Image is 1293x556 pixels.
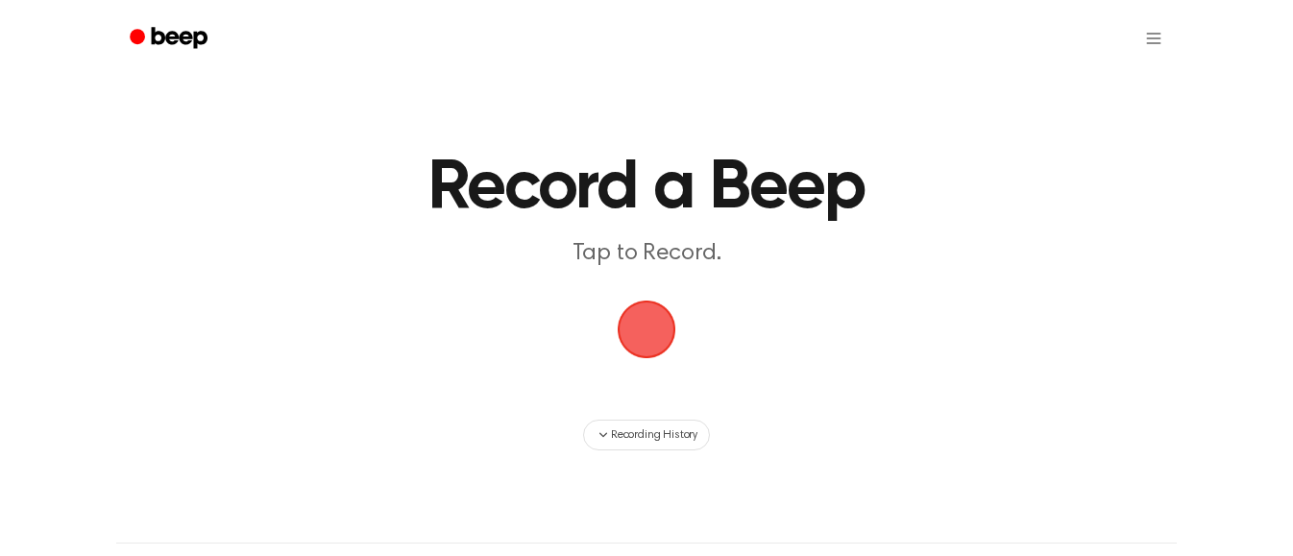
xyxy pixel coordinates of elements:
[618,301,675,358] img: Beep Logo
[278,238,1015,270] p: Tap to Record.
[583,420,710,450] button: Recording History
[116,20,225,58] a: Beep
[1131,15,1177,61] button: Open menu
[611,426,697,444] span: Recording History
[207,154,1086,223] h1: Record a Beep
